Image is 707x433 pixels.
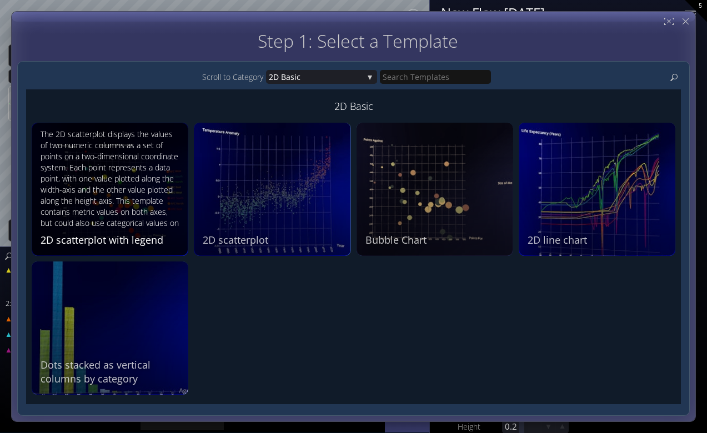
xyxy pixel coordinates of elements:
[32,95,675,117] div: 2D Basic
[441,6,671,19] div: New Flow [DATE]
[41,129,182,230] div: The 2D scatterplot displays the values of two numeric columns as a set of points on a two-dimensi...
[357,123,513,256] img: 308124.jpg
[519,123,675,256] img: 232348.jpg
[1,297,142,309] div: 2: DataSet1_Top_20_Happiest_Countries_2017_2023_with_coords.csv
[365,233,507,247] div: Bubble Chart
[194,123,350,256] img: 232347.jpg
[8,219,53,241] div: Undo action
[269,70,294,84] span: 2D Bas
[41,358,182,386] div: Dots stacked as vertical columns by category
[258,29,458,53] span: Step 1: Select a Template
[32,261,188,395] img: 308249.jpg
[294,70,363,84] span: ic
[202,70,266,84] div: Scroll to Category
[1,280,142,293] div: 1:
[32,123,188,256] img: 243464.jpg
[203,233,344,247] div: 2D scatterplot
[41,233,182,247] div: 2D scatterplot with legend
[380,70,491,84] input: Search Templates
[528,233,669,247] div: 2D line chart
